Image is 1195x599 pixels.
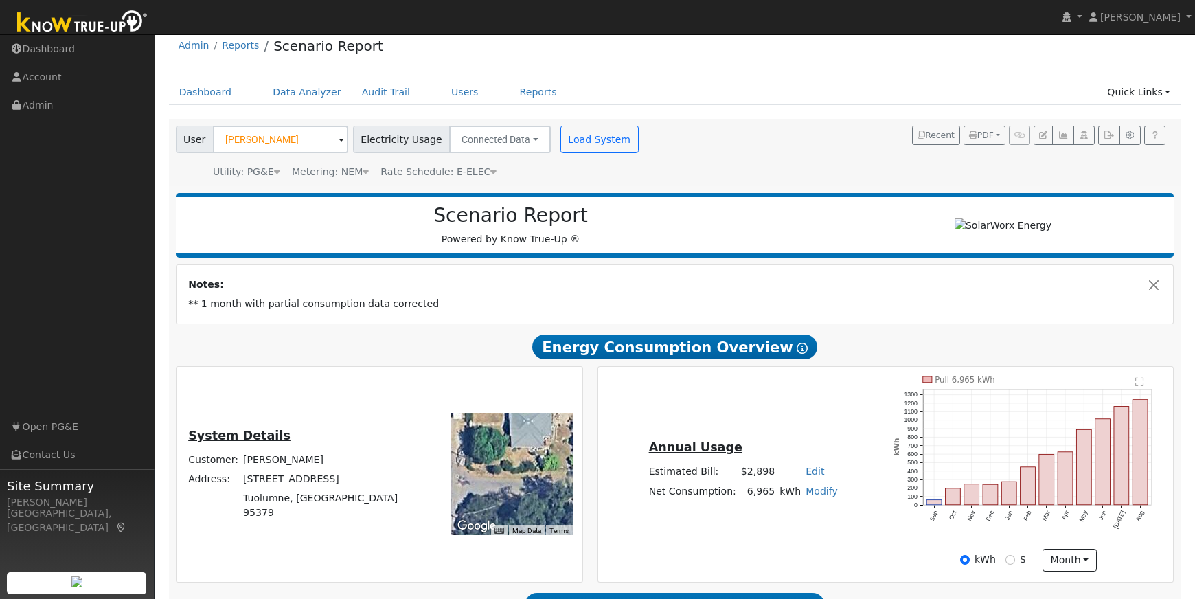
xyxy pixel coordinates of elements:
div: Utility: PG&E [213,165,280,179]
text: 900 [908,425,918,432]
span: Alias: None [380,166,497,177]
img: Google [454,517,499,535]
button: Connected Data [449,126,551,153]
rect: onclick="" [1002,482,1017,506]
button: Recent [912,126,960,145]
text: 300 [908,476,918,483]
text: 800 [908,434,918,441]
text:  [1135,378,1144,387]
td: 6,965 [738,482,777,501]
td: Customer: [186,450,241,469]
td: [PERSON_NAME] [241,450,406,469]
td: ** 1 month with partial consumption data corrected [186,295,1164,314]
td: Estimated Bill: [646,462,738,482]
text: Mar [1041,510,1051,522]
td: [STREET_ADDRESS] [241,469,406,488]
text: 1100 [904,409,918,416]
h2: Scenario Report [190,204,832,227]
a: Modify [806,486,838,497]
button: Export Interval Data [1098,126,1119,145]
input: Select a User [213,126,348,153]
span: User [176,126,214,153]
text: Dec [985,510,996,523]
img: Know True-Up [10,8,155,38]
text: Apr [1060,510,1071,521]
text: Oct [948,510,958,521]
rect: onclick="" [946,488,961,505]
span: Energy Consumption Overview [532,335,817,359]
rect: onclick="" [1021,467,1036,505]
rect: onclick="" [1077,430,1092,505]
a: Data Analyzer [262,80,352,105]
a: Dashboard [169,80,242,105]
a: Reports [510,80,567,105]
text: Jan [1004,510,1014,521]
text: Pull 6,965 kWh [935,375,995,385]
rect: onclick="" [1039,455,1054,505]
strong: Notes: [188,279,224,290]
rect: onclick="" [1095,419,1111,505]
button: Multi-Series Graph [1052,126,1073,145]
div: Metering: NEM [292,165,369,179]
span: Site Summary [7,477,147,495]
a: Users [441,80,489,105]
a: Reports [222,40,259,51]
text: 1300 [904,392,918,398]
a: Terms (opens in new tab) [549,527,569,534]
text: 500 [908,460,918,466]
a: Scenario Report [273,38,383,54]
text: 600 [908,451,918,457]
button: Map Data [512,526,541,536]
button: Close [1147,278,1161,292]
rect: onclick="" [1133,400,1148,505]
button: Settings [1119,126,1141,145]
td: Address: [186,469,241,488]
text: 200 [908,485,918,492]
a: Audit Trail [352,80,420,105]
u: Annual Usage [649,440,742,454]
text: Jun [1097,510,1108,521]
text: [DATE] [1113,510,1127,530]
text: 400 [908,468,918,475]
div: [GEOGRAPHIC_DATA], [GEOGRAPHIC_DATA] [7,506,147,535]
a: Admin [179,40,209,51]
td: Net Consumption: [646,482,738,501]
text: 700 [908,442,918,449]
text: Sep [929,510,940,522]
td: Tuolumne, [GEOGRAPHIC_DATA] 95379 [241,489,406,523]
button: Edit User [1034,126,1053,145]
div: [PERSON_NAME] [7,495,147,510]
text: May [1078,510,1089,523]
input: kWh [960,555,970,565]
img: SolarWorx Energy [955,218,1051,233]
u: System Details [188,429,291,442]
img: retrieve [71,576,82,587]
button: Load System [560,126,639,153]
span: Electricity Usage [353,126,450,153]
rect: onclick="" [964,484,979,505]
rect: onclick="" [927,500,942,505]
button: PDF [964,126,1005,145]
label: $ [1020,552,1026,567]
text: 0 [914,501,918,508]
div: Powered by Know True-Up ® [183,204,839,247]
text: Aug [1135,510,1146,522]
text: Feb [1023,510,1033,522]
a: Quick Links [1097,80,1181,105]
td: kWh [777,482,804,501]
rect: onclick="" [1058,452,1073,505]
span: [PERSON_NAME] [1100,12,1181,23]
label: kWh [975,552,996,567]
text: 1000 [904,417,918,424]
a: Edit [806,466,824,477]
a: Open this area in Google Maps (opens a new window) [454,517,499,535]
text: 100 [908,493,918,500]
a: Map [115,522,128,533]
button: Login As [1073,126,1095,145]
text: kWh [892,438,900,456]
text: Nov [966,510,977,523]
a: Help Link [1144,126,1165,145]
button: Keyboard shortcuts [494,526,504,536]
input: $ [1005,555,1015,565]
span: PDF [969,131,994,140]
